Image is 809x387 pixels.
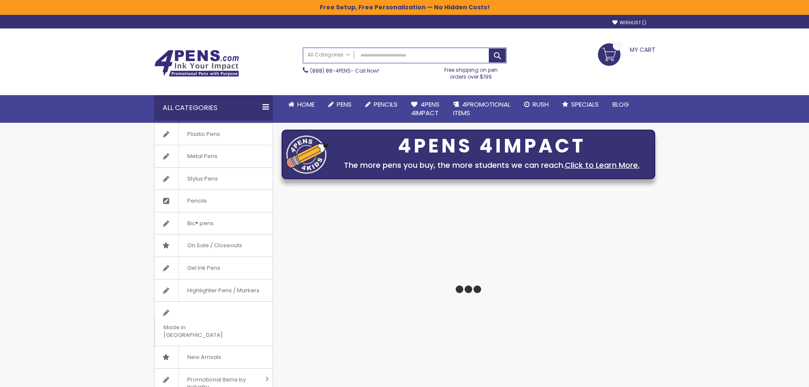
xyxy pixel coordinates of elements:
[310,67,379,74] span: - Call Now!
[310,67,351,74] a: (888) 88-4PENS
[178,123,228,145] span: Plastic Pens
[154,50,239,77] img: 4Pens Custom Pens and Promotional Products
[303,48,354,62] a: All Categories
[178,145,226,167] span: Metal Pens
[517,95,555,114] a: Rush
[178,212,222,234] span: Bic® pens
[178,257,229,279] span: Gel Ink Pens
[282,95,321,114] a: Home
[154,95,273,121] div: All Categories
[435,63,507,80] div: Free shipping on pen orders over $199
[155,302,273,346] a: Made in [GEOGRAPHIC_DATA]
[612,20,646,26] a: Wishlist
[155,168,273,190] a: Stylus Pens
[178,280,268,302] span: Highlighter Pens / Markers
[155,212,273,234] a: Bic® pens
[155,123,273,145] a: Plastic Pens
[606,95,636,114] a: Blog
[533,100,549,109] span: Rush
[178,168,226,190] span: Stylus Pens
[571,100,599,109] span: Specials
[155,190,273,212] a: Pencils
[178,346,230,368] span: New Arrivals
[446,95,517,123] a: 4PROMOTIONALITEMS
[155,257,273,279] a: Gel Ink Pens
[358,95,404,114] a: Pencils
[155,145,273,167] a: Metal Pens
[411,100,440,117] span: 4Pens 4impact
[155,346,273,368] a: New Arrivals
[178,190,215,212] span: Pencils
[333,159,651,171] div: The more pens you buy, the more students we can reach.
[612,100,629,109] span: Blog
[155,280,273,302] a: Highlighter Pens / Markers
[565,160,640,170] a: Click to Learn More.
[404,95,446,123] a: 4Pens4impact
[321,95,358,114] a: Pens
[307,51,350,58] span: All Categories
[374,100,397,109] span: Pencils
[333,137,651,155] div: 4PENS 4IMPACT
[453,100,510,117] span: 4PROMOTIONAL ITEMS
[555,95,606,114] a: Specials
[286,135,329,174] img: four_pen_logo.png
[155,234,273,257] a: On Sale / Closeouts
[178,234,251,257] span: On Sale / Closeouts
[155,316,251,346] span: Made in [GEOGRAPHIC_DATA]
[297,100,315,109] span: Home
[337,100,352,109] span: Pens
